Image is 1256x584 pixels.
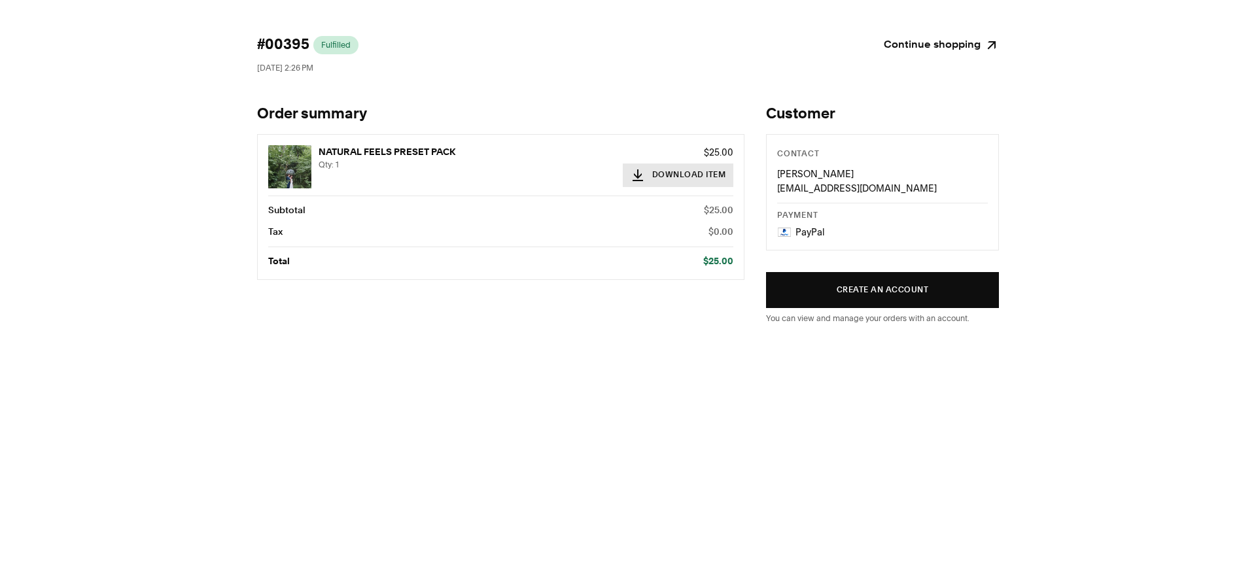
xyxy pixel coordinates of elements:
[884,36,999,54] a: Continue shopping
[257,63,313,73] span: [DATE] 2:26 PM
[321,40,351,50] span: Fulfilled
[268,254,290,269] p: Total
[268,145,311,188] img: NATURAL FEELS PRESET PACK
[623,163,734,187] button: Download Item
[257,105,744,124] h1: Order summary
[257,36,309,54] span: #00395
[623,145,734,160] p: $25.00
[766,313,969,323] span: You can view and manage your orders with an account.
[777,212,818,220] span: Payment
[777,182,937,194] span: [EMAIL_ADDRESS][DOMAIN_NAME]
[777,168,854,180] span: [PERSON_NAME]
[703,254,733,269] p: $25.00
[268,203,305,218] p: Subtotal
[766,272,999,308] button: Create an account
[319,145,616,160] p: NATURAL FEELS PRESET PACK
[268,225,283,239] p: Tax
[777,150,819,158] span: Contact
[766,105,999,124] h2: Customer
[708,225,733,239] p: $0.00
[319,160,339,169] span: Qty: 1
[795,225,825,239] p: PayPal
[704,203,733,218] p: $25.00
